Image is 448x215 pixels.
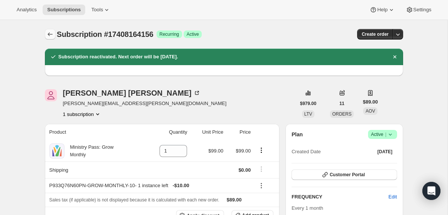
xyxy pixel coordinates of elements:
span: - $10.00 [173,182,189,189]
img: product img [49,143,64,159]
span: Edit [388,193,397,201]
span: $99.00 [209,148,224,154]
span: $0.00 [238,167,251,173]
span: Every 1 month [292,205,323,211]
button: Dismiss notification [390,52,400,62]
span: AOV [365,108,375,114]
div: Open Intercom Messenger [422,182,440,200]
span: $89.00 [227,197,242,203]
th: Unit Price [189,124,226,140]
button: Subscriptions [45,29,55,40]
button: Tools [87,5,115,15]
button: Subscriptions [43,5,85,15]
span: $979.00 [300,101,316,107]
span: Active [371,131,394,138]
div: Ministry Pass: Grow [64,143,114,159]
span: Help [377,7,387,13]
span: $89.00 [363,98,378,106]
button: Create order [357,29,393,40]
span: [DATE] [377,149,393,155]
span: Settings [413,7,431,13]
span: [PERSON_NAME][EMAIL_ADDRESS][PERSON_NAME][DOMAIN_NAME] [63,100,227,107]
button: Help [365,5,399,15]
span: $99.00 [236,148,251,154]
button: 11 [335,98,349,109]
span: Subscription #17408164156 [57,30,153,38]
span: ORDERS [332,111,351,117]
button: Settings [401,5,436,15]
div: P933Q76N60PN-GROW-MONTHLY-10 - 1 instance left [49,182,251,189]
span: Create order [362,31,388,37]
span: Sales tax (if applicable) is not displayed because it is calculated with each new order. [49,197,219,203]
span: Active [187,31,199,37]
button: Customer Portal [292,169,397,180]
span: Subscriptions [47,7,81,13]
button: Analytics [12,5,41,15]
button: [DATE] [373,146,397,157]
th: Product [45,124,145,140]
button: Shipping actions [255,165,267,173]
span: Analytics [17,7,37,13]
th: Quantity [144,124,189,140]
span: 11 [339,101,344,107]
h2: Subscription reactivated. Next order will be [DATE]. [58,53,178,61]
h2: FREQUENCY [292,193,388,201]
span: Tools [91,7,103,13]
span: Customer Portal [330,172,365,178]
span: | [385,131,386,137]
button: Edit [384,191,401,203]
button: Product actions [255,146,267,154]
span: Recurring [160,31,179,37]
th: Shipping [45,162,145,178]
button: Product actions [63,110,101,118]
button: $979.00 [296,98,321,109]
h2: Plan [292,131,303,138]
span: Created Date [292,148,321,156]
span: Jonathan Harrell [45,89,57,101]
small: Monthly [70,152,86,157]
span: LTV [304,111,312,117]
th: Price [226,124,253,140]
div: [PERSON_NAME] [PERSON_NAME] [63,89,201,97]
